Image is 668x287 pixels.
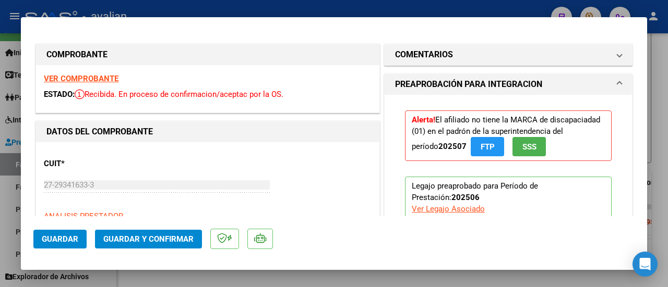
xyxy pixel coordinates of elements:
h1: COMENTARIOS [395,48,453,61]
h1: PREAPROBACIÓN PARA INTEGRACION [395,78,542,91]
mat-expansion-panel-header: PREAPROBACIÓN PARA INTEGRACION [385,74,632,95]
div: Open Intercom Messenger [633,252,658,277]
strong: COMPROBANTE [46,49,108,59]
button: SSS [512,137,546,156]
button: FTP [471,137,504,156]
span: El afiliado no tiene la MARCA de discapaciadad (01) en el padrón de la superintendencia del período [412,115,600,151]
strong: Alerta! [412,115,435,124]
strong: DATOS DEL COMPROBANTE [46,127,153,136]
span: ESTADO: [44,90,75,99]
span: FTP [481,142,495,152]
div: Ver Legajo Asociado [412,203,485,215]
button: Guardar y Confirmar [95,230,202,248]
a: VER COMPROBANTE [44,74,118,83]
span: Guardar y Confirmar [103,234,194,244]
strong: 202507 [438,142,467,151]
p: CUIT [44,158,142,170]
span: SSS [522,142,536,152]
span: ANALISIS PRESTADOR [44,211,123,221]
span: Guardar [42,234,78,244]
strong: 202506 [451,193,480,202]
mat-expansion-panel-header: COMENTARIOS [385,44,632,65]
button: Guardar [33,230,87,248]
span: Recibida. En proceso de confirmacion/aceptac por la OS. [75,90,283,99]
